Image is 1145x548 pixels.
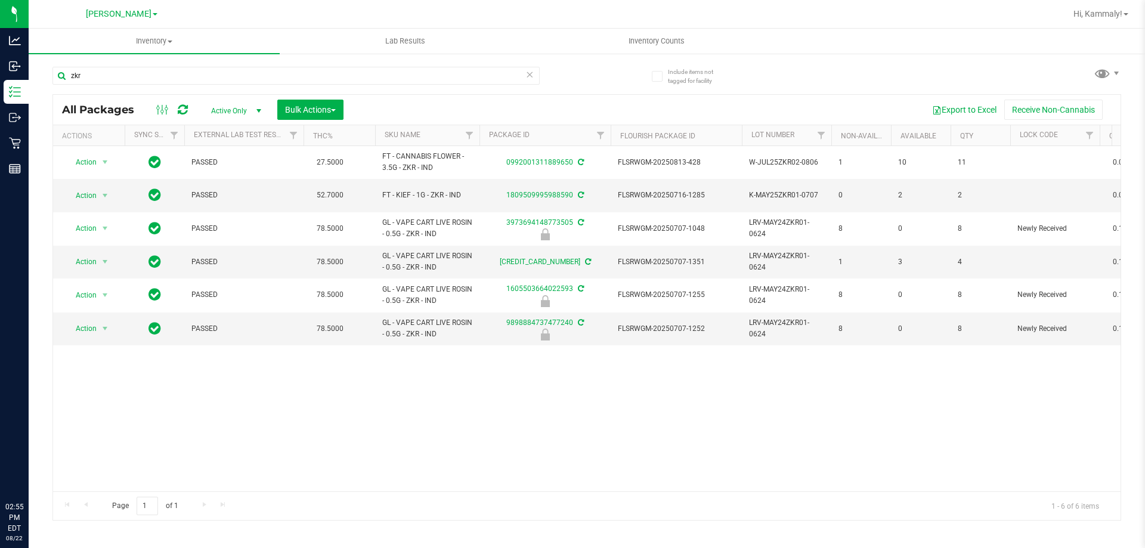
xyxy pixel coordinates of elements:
[191,190,296,201] span: PASSED
[924,100,1004,120] button: Export to Excel
[960,132,973,140] a: Qty
[137,497,158,515] input: 1
[382,151,472,174] span: FT - CANNABIS FLOWER - 3.5G - ZKR - IND
[62,103,146,116] span: All Packages
[191,223,296,234] span: PASSED
[838,157,884,168] span: 1
[65,154,97,171] span: Action
[311,154,349,171] span: 27.5000
[1017,289,1093,301] span: Newly Received
[277,100,343,120] button: Bulk Actions
[1107,253,1141,271] span: 0.1390
[898,323,943,335] span: 0
[900,132,936,140] a: Available
[284,125,304,145] a: Filter
[618,157,735,168] span: FLSRWGM-20250813-428
[311,220,349,237] span: 78.5000
[1020,131,1058,139] a: Lock Code
[841,132,894,140] a: Non-Available
[285,105,336,114] span: Bulk Actions
[52,67,540,85] input: Search Package ID, Item Name, SKU, Lot or Part Number...
[506,284,573,293] a: 1605503664022593
[838,323,884,335] span: 8
[612,36,701,47] span: Inventory Counts
[898,289,943,301] span: 0
[583,258,591,266] span: Sync from Compliance System
[576,284,584,293] span: Sync from Compliance System
[65,320,97,337] span: Action
[311,320,349,338] span: 78.5000
[618,323,735,335] span: FLSRWGM-20250707-1252
[1042,497,1109,515] span: 1 - 6 of 6 items
[958,289,1003,301] span: 8
[9,60,21,72] inline-svg: Inbound
[618,223,735,234] span: FLSRWGM-20250707-1048
[1107,187,1141,204] span: 0.0000
[311,187,349,204] span: 52.7000
[86,9,151,19] span: [PERSON_NAME]
[1109,132,1128,140] a: CBD%
[382,250,472,273] span: GL - VAPE CART LIVE ROSIN - 0.5G - ZKR - IND
[576,191,584,199] span: Sync from Compliance System
[98,220,113,237] span: select
[506,158,573,166] a: 0992001311889650
[898,190,943,201] span: 2
[751,131,794,139] a: Lot Number
[749,284,824,306] span: LRV-MAY24ZKR01-0624
[506,318,573,327] a: 9898884737477240
[191,256,296,268] span: PASSED
[838,256,884,268] span: 1
[382,317,472,340] span: GL - VAPE CART LIVE ROSIN - 0.5G - ZKR - IND
[958,323,1003,335] span: 8
[12,453,48,488] iframe: Resource center
[668,67,728,85] span: Include items not tagged for facility
[62,132,120,140] div: Actions
[478,329,612,340] div: Newly Received
[382,284,472,306] span: GL - VAPE CART LIVE ROSIN - 0.5G - ZKR - IND
[838,223,884,234] span: 8
[1004,100,1103,120] button: Receive Non-Cannabis
[749,317,824,340] span: LRV-MAY24ZKR01-0624
[191,323,296,335] span: PASSED
[898,256,943,268] span: 3
[98,187,113,204] span: select
[506,218,573,227] a: 3973694148773505
[165,125,184,145] a: Filter
[749,157,824,168] span: W-JUL25ZKR02-0806
[489,131,530,139] a: Package ID
[1107,320,1141,338] span: 0.1390
[9,163,21,175] inline-svg: Reports
[618,289,735,301] span: FLSRWGM-20250707-1255
[591,125,611,145] a: Filter
[98,253,113,270] span: select
[1107,286,1141,304] span: 0.1390
[65,187,97,204] span: Action
[749,217,824,240] span: LRV-MAY24ZKR01-0624
[958,157,1003,168] span: 11
[311,253,349,271] span: 78.5000
[576,318,584,327] span: Sync from Compliance System
[1017,223,1093,234] span: Newly Received
[148,187,161,203] span: In Sync
[382,217,472,240] span: GL - VAPE CART LIVE ROSIN - 0.5G - ZKR - IND
[369,36,441,47] span: Lab Results
[65,220,97,237] span: Action
[5,501,23,534] p: 02:55 PM EDT
[576,218,584,227] span: Sync from Compliance System
[1107,154,1141,171] span: 0.0000
[525,67,534,82] span: Clear
[478,295,612,307] div: Newly Received
[618,256,735,268] span: FLSRWGM-20250707-1351
[460,125,479,145] a: Filter
[98,154,113,171] span: select
[618,190,735,201] span: FLSRWGM-20250716-1285
[9,35,21,47] inline-svg: Analytics
[194,131,287,139] a: External Lab Test Result
[5,534,23,543] p: 08/22
[98,320,113,337] span: select
[9,86,21,98] inline-svg: Inventory
[1073,9,1122,18] span: Hi, Kammaly!
[506,191,573,199] a: 1809509995988590
[749,190,824,201] span: K-MAY25ZKR01-0707
[576,158,584,166] span: Sync from Compliance System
